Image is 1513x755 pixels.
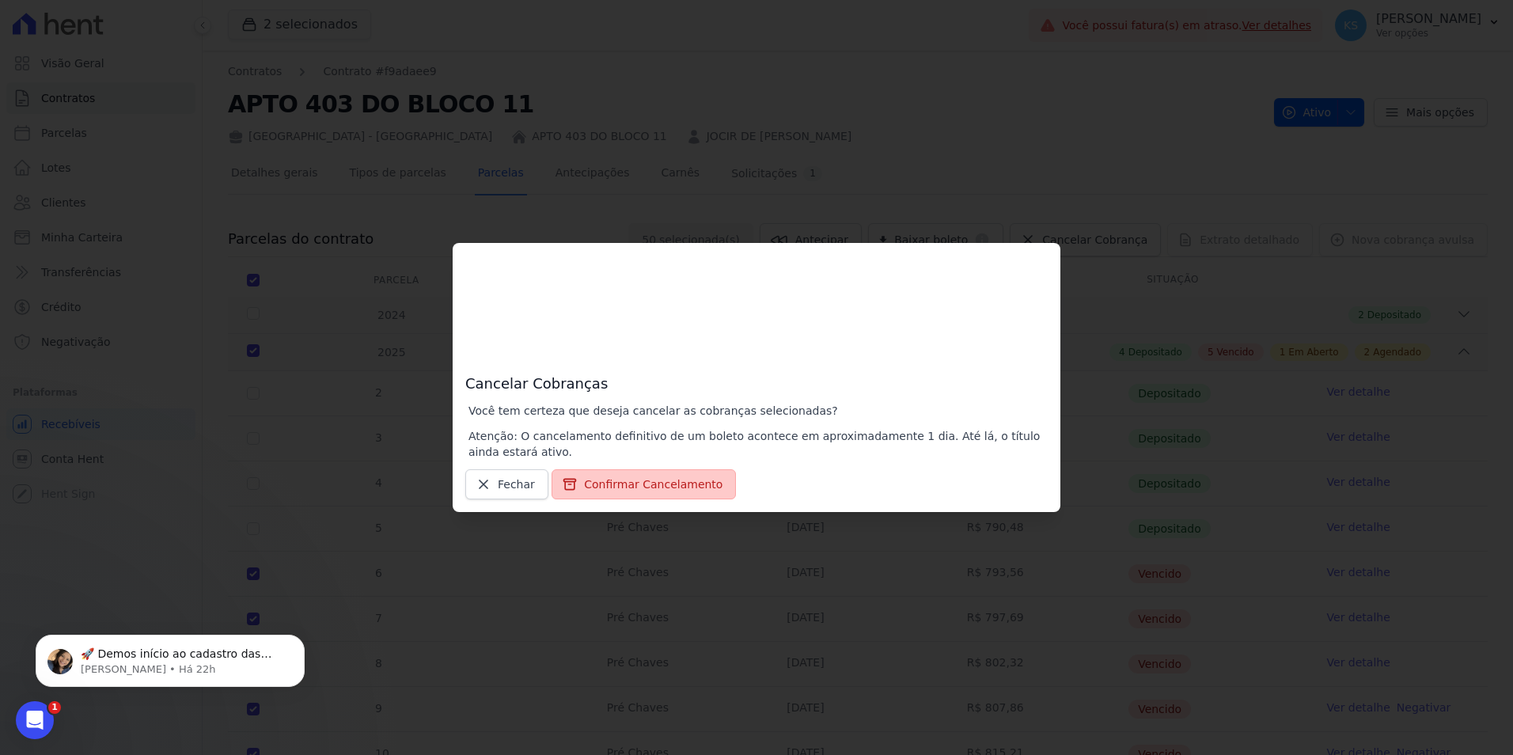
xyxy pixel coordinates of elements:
span: 1 [48,701,61,714]
button: Confirmar Cancelamento [552,469,736,499]
iframe: Intercom live chat [16,701,54,739]
h3: Cancelar Cobranças [465,256,1048,393]
span: 🚀 Demos início ao cadastro das Contas Digitais Arke! Iniciamos a abertura para clientes do modelo... [69,46,271,389]
span: Fechar [498,476,535,492]
a: Fechar [465,469,548,499]
p: Message from Adriane, sent Há 22h [69,61,273,75]
p: Atenção: O cancelamento definitivo de um boleto acontece em aproximadamente 1 dia. Até lá, o títu... [468,428,1048,460]
p: Você tem certeza que deseja cancelar as cobranças selecionadas? [468,403,1048,419]
iframe: Intercom notifications mensagem [12,601,328,712]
